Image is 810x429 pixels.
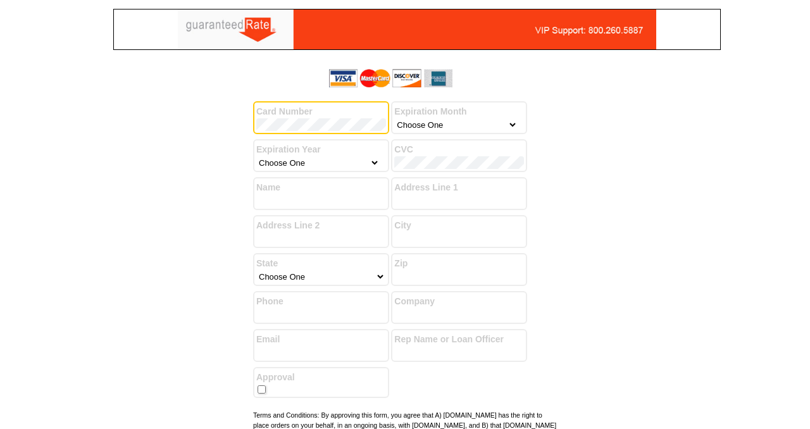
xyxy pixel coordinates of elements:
label: Email [256,333,386,346]
label: Company [394,295,524,308]
label: Name [256,181,386,194]
label: Approval [256,371,386,384]
label: Expiration Year [256,143,386,156]
label: State [256,257,386,270]
label: CVC [394,143,524,156]
label: Expiration Month [394,105,524,118]
label: City [394,219,524,232]
img: acceptedCards.gif [329,69,452,87]
label: Rep Name or Loan Officer [394,333,524,346]
label: Phone [256,295,386,308]
label: Address Line 1 [394,181,524,194]
label: Address Line 2 [256,219,386,232]
label: Zip [394,257,524,270]
label: Card Number [256,105,386,118]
